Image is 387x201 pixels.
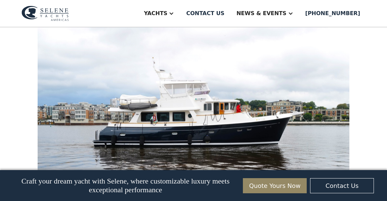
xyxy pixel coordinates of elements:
[21,6,69,21] img: logo
[144,9,167,17] div: Yachts
[236,9,287,17] div: News & EVENTS
[243,178,307,193] a: Quote Yours Now
[305,9,360,17] div: [PHONE_NUMBER]
[13,177,238,194] p: Craft your dream yacht with Selene, where customizable luxury meets exceptional performance
[186,9,224,17] div: Contact us
[310,178,374,193] a: Contact Us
